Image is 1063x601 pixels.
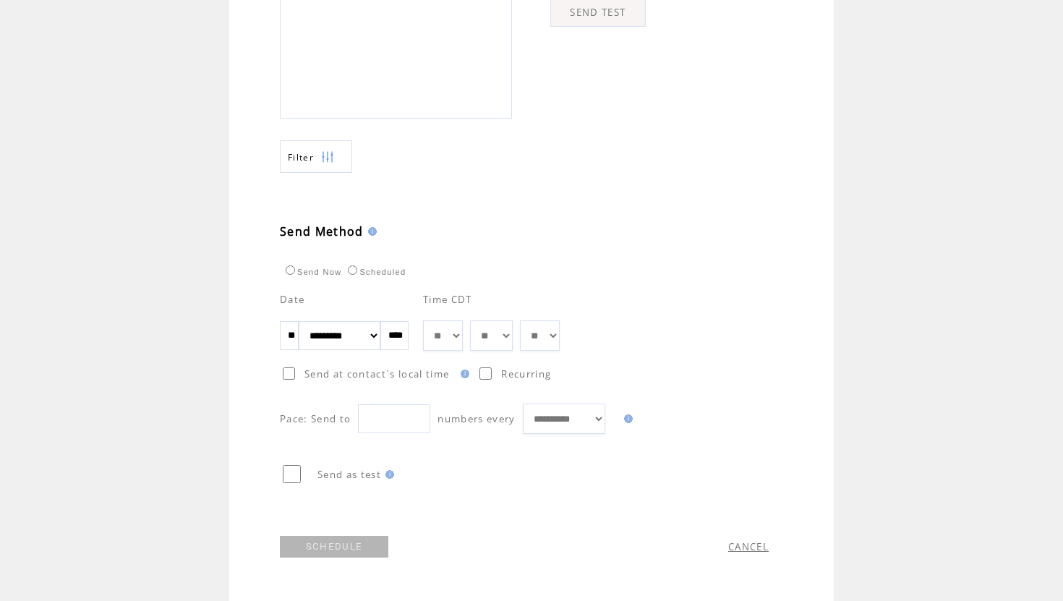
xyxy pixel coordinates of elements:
input: Send Now [286,265,295,275]
span: Send Method [280,223,364,239]
a: Filter [280,140,352,173]
img: help.gif [364,227,377,236]
label: Scheduled [344,268,406,276]
img: help.gif [456,370,469,378]
a: SCHEDULE [280,536,388,558]
span: Pace: Send to [280,412,351,425]
span: Send at contact`s local time [304,367,449,380]
span: Show filters [288,151,314,163]
a: CANCEL [728,540,769,553]
img: filters.png [321,141,334,174]
img: help.gif [620,414,633,423]
label: Send Now [282,268,341,276]
span: Recurring [501,367,551,380]
img: help.gif [381,470,394,479]
span: Date [280,293,304,306]
span: Send as test [317,468,381,481]
span: Time CDT [423,293,472,306]
input: Scheduled [348,265,357,275]
span: numbers every [437,412,515,425]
